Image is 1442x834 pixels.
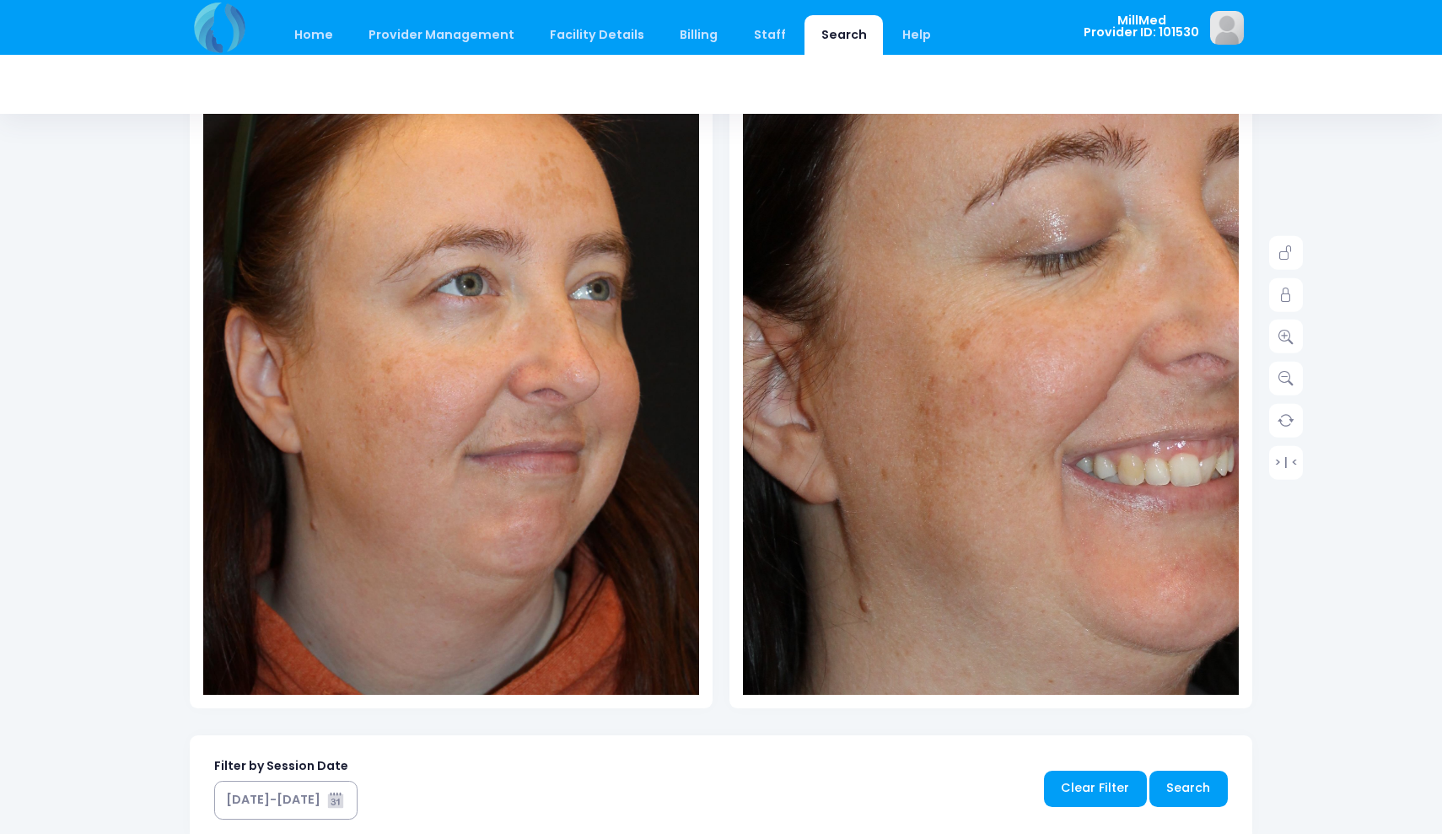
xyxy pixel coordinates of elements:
a: Help [886,15,948,55]
a: Staff [737,15,802,55]
a: Facility Details [534,15,661,55]
a: Clear Filter [1044,771,1147,807]
a: Search [1149,771,1228,807]
a: Billing [664,15,734,55]
div: [DATE]-[DATE] [226,791,320,809]
a: > | < [1269,445,1303,479]
a: Home [277,15,349,55]
img: image [1210,11,1244,45]
a: Search [804,15,883,55]
a: Provider Management [352,15,530,55]
span: MillMed Provider ID: 101530 [1084,14,1199,39]
label: Filter by Session Date [214,757,348,775]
